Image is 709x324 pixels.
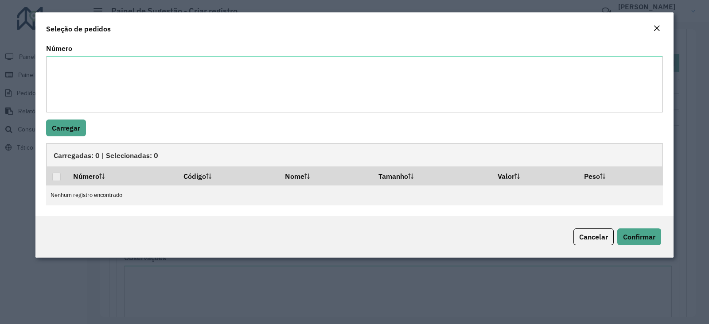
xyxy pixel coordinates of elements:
[372,166,491,185] th: Tamanho
[46,120,86,136] button: Carregar
[46,43,72,54] label: Número
[46,23,111,34] h4: Seleção de pedidos
[653,25,660,32] em: Fechar
[617,228,661,245] button: Confirmar
[578,166,663,185] th: Peso
[579,232,608,241] span: Cancelar
[177,166,279,185] th: Código
[651,23,663,35] button: Close
[573,228,614,245] button: Cancelar
[46,185,663,205] td: Nenhum registro encontrado
[67,166,177,185] th: Número
[623,232,655,241] span: Confirmar
[46,143,663,166] div: Carregadas: 0 | Selecionadas: 0
[491,166,578,185] th: Valor
[279,166,372,185] th: Nome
